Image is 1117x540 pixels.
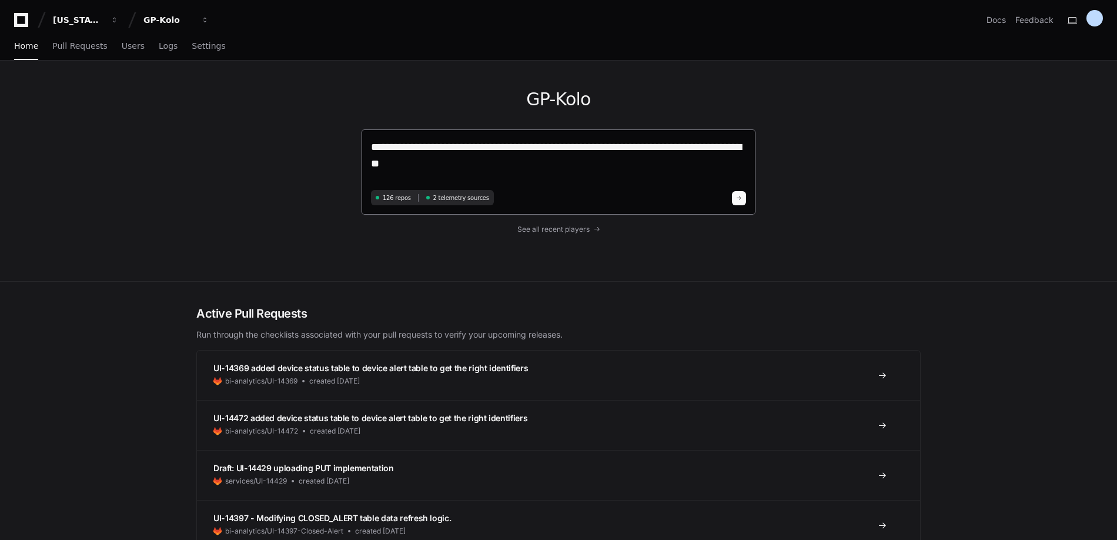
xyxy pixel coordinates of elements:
[197,351,920,400] a: UI-14369 added device status table to device alert table to get the right identifiersbi-analytics...
[192,33,225,60] a: Settings
[196,305,921,322] h2: Active Pull Requests
[48,9,123,31] button: [US_STATE] Pacific
[225,426,298,436] span: bi-analytics/UI-14472
[139,9,214,31] button: GP-Kolo
[361,225,756,234] a: See all recent players
[361,89,756,110] h1: GP-Kolo
[143,14,194,26] div: GP-Kolo
[192,42,225,49] span: Settings
[309,376,360,386] span: created [DATE]
[159,42,178,49] span: Logs
[14,33,38,60] a: Home
[225,376,297,386] span: bi-analytics/UI-14369
[213,363,528,373] span: UI-14369 added device status table to device alert table to get the right identifiers
[355,526,406,536] span: created [DATE]
[433,194,489,202] span: 2 telemetry sources
[159,33,178,60] a: Logs
[14,42,38,49] span: Home
[213,463,394,473] span: Draft: UI-14429 uploading PUT implementation
[299,476,349,486] span: created [DATE]
[53,14,103,26] div: [US_STATE] Pacific
[213,413,527,423] span: UI-14472 added device status table to device alert table to get the right identifiers
[225,476,287,486] span: services/UI-14429
[52,33,107,60] a: Pull Requests
[225,526,343,536] span: bi-analytics/UI-14397-Closed-Alert
[122,33,145,60] a: Users
[517,225,590,234] span: See all recent players
[197,450,920,500] a: Draft: UI-14429 uploading PUT implementationservices/UI-14429created [DATE]
[196,329,921,341] p: Run through the checklists associated with your pull requests to verify your upcoming releases.
[213,513,451,523] span: UI-14397 - Modifying CLOSED_ALERT table data refresh logic.
[383,194,411,202] span: 126 repos
[986,14,1006,26] a: Docs
[122,42,145,49] span: Users
[1015,14,1054,26] button: Feedback
[310,426,360,436] span: created [DATE]
[52,42,107,49] span: Pull Requests
[197,400,920,450] a: UI-14472 added device status table to device alert table to get the right identifiersbi-analytics...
